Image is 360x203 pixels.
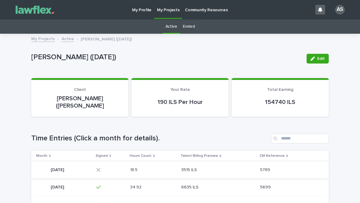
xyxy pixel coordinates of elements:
[170,88,190,92] span: Your Rate
[130,153,151,159] p: Hours Count
[31,134,269,143] h1: Time Entries (Click a month for details).
[239,98,321,106] p: 154740 ILS
[181,184,200,190] p: 6635 ILS
[74,88,86,92] span: Client
[31,178,329,196] tr: [DATE][DATE] 34.9234.92 6635 ILS6635 ILS 56995699
[130,184,143,190] p: 34.92
[260,166,271,173] p: 5789
[31,53,302,62] p: [PERSON_NAME] ([DATE])
[51,166,65,173] p: [DATE]
[307,54,329,64] button: Edit
[165,19,177,34] a: Active
[12,4,58,16] img: Gnvw4qrBSHOAfo8VMhG6
[96,153,108,159] p: Signed
[260,184,272,190] p: 5699
[267,88,293,92] span: Total Earning
[181,153,218,159] p: Talent Billing Preview
[183,19,195,34] a: Ended
[139,98,221,106] p: 190 ILS Per Hour
[181,166,198,173] p: 3515 ILS
[317,57,325,61] span: Edit
[335,5,345,15] div: AS
[260,153,285,159] p: CM Reference
[39,95,121,109] p: [PERSON_NAME] ([PERSON_NAME]
[31,161,329,178] tr: [DATE][DATE] 18.518.5 3515 ILS3515 ILS 57895789
[36,153,47,159] p: Month
[31,35,55,42] a: My Projects
[81,35,132,42] p: [PERSON_NAME] ([DATE])
[51,184,65,190] p: [DATE]
[130,166,139,173] p: 18.5
[271,134,329,143] input: Search
[62,35,74,42] a: Active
